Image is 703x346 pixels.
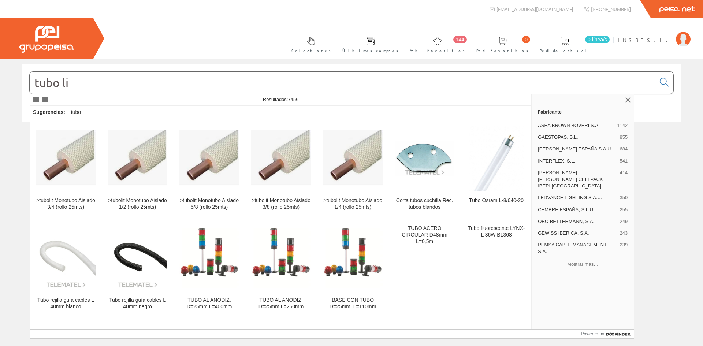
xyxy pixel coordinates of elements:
[251,197,311,211] div: >tubolit Monotubo Aislado 3/8 (rollo 25mts)
[323,228,383,288] img: BASE CON TUBO D=25mm, L=110mm
[395,141,454,176] img: Corta tubos cuchilla Rec. tubos blandos
[108,197,167,211] div: >tubolit Monotubo Aislado 1/2 (rollo 25mts)
[538,158,617,164] span: INTERFLEX, S.L.
[461,120,532,219] a: Tubo Osram L-8/640-20 Tubo Osram L-8/640-20
[620,218,628,225] span: 249
[538,122,614,129] span: ASEA BROWN BOVERI S.A.
[245,219,317,319] a: TUBO AL ANODIZ. D=25mm L=250mm TUBO AL ANODIZ. D=25mm L=250mm
[476,47,528,54] span: Ped. favoritos
[263,97,299,102] span: Resultados:
[618,30,691,37] a: INSBE S.L.
[30,219,101,319] a: Tubo rejilla guía cables L 40mm blanco Tubo rejilla guía cables L 40mm blanco
[317,219,388,319] a: BASE CON TUBO D=25mm, L=110mm BASE CON TUBO D=25mm, L=110mm
[335,30,402,57] a: Últimas compras
[453,36,467,43] span: 144
[108,130,167,187] img: >tubolit Monotubo Aislado 1/2 (rollo 25mts)
[538,242,617,255] span: PEMSA CABLE MANAGEMENT S.A.
[585,36,610,43] span: 0 línea/s
[323,297,383,310] div: BASE CON TUBO D=25mm, L=110mm
[30,120,101,219] a: >tubolit Monotubo Aislado 3/4 (rollo 25mts) >tubolit Monotubo Aislado 3/4 (rollo 25mts)
[538,207,617,213] span: CEMBRE ESPAÑA, S.L.U.
[620,230,628,237] span: 243
[535,258,631,270] button: Mostrar más…
[68,106,84,119] div: tubo
[620,134,628,141] span: 855
[323,197,383,211] div: >tubolit Monotubo Aislado 1/4 (rollo 25mts)
[22,131,681,137] div: © Grupo Peisa
[288,97,298,102] span: 7456
[251,297,311,310] div: TUBO AL ANODIZ. D=25mm L=250mm
[245,120,317,219] a: >tubolit Monotubo Aislado 3/8 (rollo 25mts) >tubolit Monotubo Aislado 3/8 (rollo 25mts)
[581,330,634,338] a: Powered by
[538,146,617,152] span: [PERSON_NAME] ESPAÑA S.A.U.
[410,47,465,54] span: Art. favoritos
[251,130,311,187] img: >tubolit Monotubo Aislado 3/8 (rollo 25mts)
[538,194,617,201] span: LEDVANCE LIGHTING S.A.U.
[30,72,655,94] input: Buscar...
[108,228,167,288] img: Tubo rejilla guía cables L 40mm negro
[342,47,398,54] span: Últimas compras
[466,225,526,238] div: Tubo fluorescente LYNX-L 36W BL368
[402,30,469,57] a: 144 Art. favoritos
[496,6,573,12] span: [EMAIL_ADDRESS][DOMAIN_NAME]
[620,158,628,164] span: 541
[179,297,239,310] div: TUBO AL ANODIZ. D=25mm L=400mm
[36,228,96,288] img: Tubo rejilla guía cables L 40mm blanco
[469,126,524,191] img: Tubo Osram L-8/640-20
[251,228,311,288] img: TUBO AL ANODIZ. D=25mm L=250mm
[108,297,167,310] div: Tubo rejilla guía cables L 40mm negro
[179,228,239,288] img: TUBO AL ANODIZ. D=25mm L=400mm
[591,6,631,12] span: [PHONE_NUMBER]
[174,219,245,319] a: TUBO AL ANODIZ. D=25mm L=400mm TUBO AL ANODIZ. D=25mm L=400mm
[620,170,628,190] span: 414
[179,130,239,187] img: >tubolit Monotubo Aislado 5/8 (rollo 25mts)
[466,197,526,204] div: Tubo Osram L-8/640-20
[19,26,74,53] img: Grupo Peisa
[461,219,532,319] a: Tubo fluorescente LYNX-L 36W BL368
[538,218,617,225] span: OBO BETTERMANN, S.A.
[36,197,96,211] div: >tubolit Monotubo Aislado 3/4 (rollo 25mts)
[538,170,617,190] span: [PERSON_NAME] [PERSON_NAME] CELLPACK IBERI,[GEOGRAPHIC_DATA]
[522,36,530,43] span: 0
[179,197,239,211] div: >tubolit Monotubo Aislado 5/8 (rollo 25mts)
[102,219,173,319] a: Tubo rejilla guía cables L 40mm negro Tubo rejilla guía cables L 40mm negro
[617,122,628,129] span: 1142
[102,120,173,219] a: >tubolit Monotubo Aislado 1/2 (rollo 25mts) >tubolit Monotubo Aislado 1/2 (rollo 25mts)
[620,146,628,152] span: 684
[538,134,617,141] span: GAESTOPAS, S.L.
[581,331,604,337] span: Powered by
[174,120,245,219] a: >tubolit Monotubo Aislado 5/8 (rollo 25mts) >tubolit Monotubo Aislado 5/8 (rollo 25mts)
[620,194,628,201] span: 350
[532,106,634,118] a: Fabricante
[317,120,388,219] a: >tubolit Monotubo Aislado 1/4 (rollo 25mts) >tubolit Monotubo Aislado 1/4 (rollo 25mts)
[291,47,331,54] span: Selectores
[540,47,589,54] span: Pedido actual
[618,36,672,44] span: INSBE S.L.
[538,230,617,237] span: GEWISS IBERICA, S.A.
[389,219,460,319] a: TUBO ACERO CIRCULAR D48mm L=0,5m
[284,30,335,57] a: Selectores
[30,107,67,118] div: Sugerencias:
[323,130,383,187] img: >tubolit Monotubo Aislado 1/4 (rollo 25mts)
[36,130,96,187] img: >tubolit Monotubo Aislado 3/4 (rollo 25mts)
[620,207,628,213] span: 255
[395,197,454,211] div: Corta tubos cuchilla Rec. tubos blandos
[389,120,460,219] a: Corta tubos cuchilla Rec. tubos blandos Corta tubos cuchilla Rec. tubos blandos
[395,225,454,245] div: TUBO ACERO CIRCULAR D48mm L=0,5m
[620,242,628,255] span: 239
[36,297,96,310] div: Tubo rejilla guía cables L 40mm blanco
